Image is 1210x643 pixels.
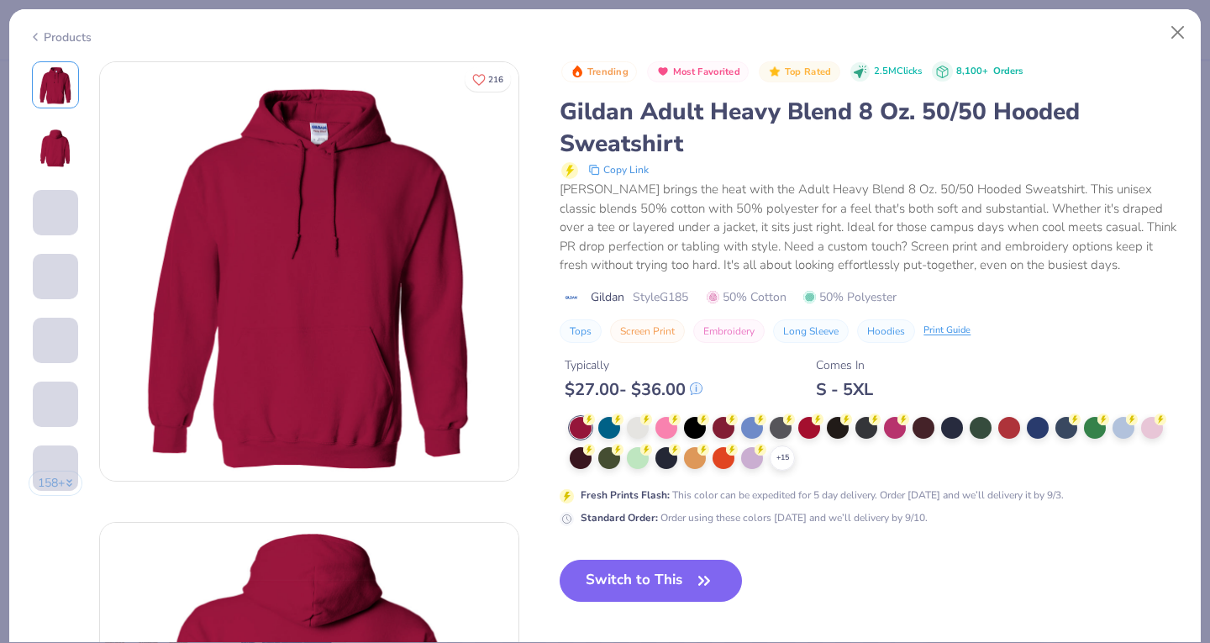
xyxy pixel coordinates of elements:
[581,510,928,525] div: Order using these colors [DATE] and we’ll delivery by 9/10.
[465,67,511,92] button: Like
[768,65,781,78] img: Top Rated sort
[857,319,915,343] button: Hoodies
[803,288,897,306] span: 50% Polyester
[33,427,35,472] img: User generated content
[560,180,1181,275] div: [PERSON_NAME] brings the heat with the Adult Heavy Blend 8 Oz. 50/50 Hooded Sweatshirt. This unis...
[561,61,637,83] button: Badge Button
[571,65,584,78] img: Trending sort
[591,288,624,306] span: Gildan
[33,363,35,408] img: User generated content
[565,356,702,374] div: Typically
[993,65,1023,77] span: Orders
[29,471,83,496] button: 158+
[581,488,670,502] strong: Fresh Prints Flash :
[1162,17,1194,49] button: Close
[816,356,873,374] div: Comes In
[35,65,76,105] img: Front
[33,299,35,345] img: User generated content
[581,488,1064,503] div: This color can be expedited for 5 day delivery. Order [DATE] and we’ll delivery it by 9/3.
[633,288,688,306] span: Style G185
[776,452,789,464] span: + 15
[647,61,749,83] button: Badge Button
[560,560,742,602] button: Switch to This
[773,319,849,343] button: Long Sleeve
[560,319,602,343] button: Tops
[956,65,1023,79] div: 8,100+
[816,379,873,400] div: S - 5XL
[565,379,702,400] div: $ 27.00 - $ 36.00
[874,65,922,79] span: 2.5M Clicks
[785,67,832,76] span: Top Rated
[33,491,35,536] img: User generated content
[488,76,503,84] span: 216
[759,61,839,83] button: Badge Button
[656,65,670,78] img: Most Favorited sort
[560,96,1181,160] div: Gildan Adult Heavy Blend 8 Oz. 50/50 Hooded Sweatshirt
[33,235,35,281] img: User generated content
[560,291,582,304] img: brand logo
[100,62,518,481] img: Front
[673,67,740,76] span: Most Favorited
[693,319,765,343] button: Embroidery
[583,160,654,180] button: copy to clipboard
[587,67,629,76] span: Trending
[35,129,76,169] img: Back
[707,288,786,306] span: 50% Cotton
[29,29,92,46] div: Products
[610,319,685,343] button: Screen Print
[923,324,971,338] div: Print Guide
[581,511,658,524] strong: Standard Order :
